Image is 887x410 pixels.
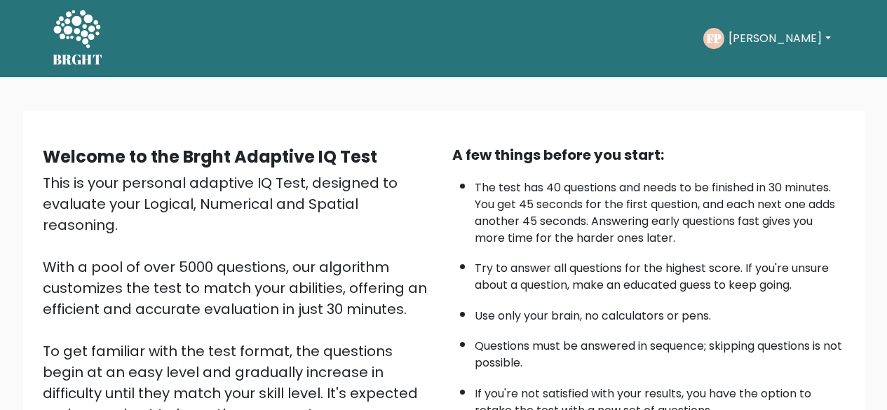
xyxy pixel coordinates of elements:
text: FP [707,30,722,46]
button: [PERSON_NAME] [724,29,834,48]
b: Welcome to the Brght Adaptive IQ Test [43,145,377,168]
li: Use only your brain, no calculators or pens. [475,301,845,324]
li: Try to answer all questions for the highest score. If you're unsure about a question, make an edu... [475,253,845,294]
h5: BRGHT [53,51,103,68]
a: BRGHT [53,6,103,71]
li: Questions must be answered in sequence; skipping questions is not possible. [475,331,845,371]
div: A few things before you start: [452,144,845,165]
li: The test has 40 questions and needs to be finished in 30 minutes. You get 45 seconds for the firs... [475,172,845,247]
